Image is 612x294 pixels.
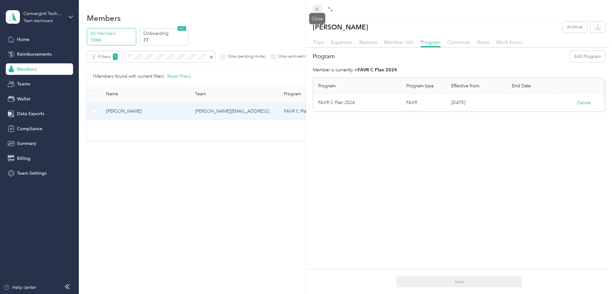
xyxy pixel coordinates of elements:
button: Edit Program [570,51,605,62]
button: Delete [577,99,591,106]
p: Member is currently in . [313,67,605,73]
span: Rates [477,39,489,45]
button: Archive [562,21,587,33]
th: Effective from [446,78,507,94]
th: Program type [401,78,446,94]
h2: Program [313,52,335,61]
span: Member info [384,39,414,45]
span: Expenses [331,39,352,45]
span: Work hours [496,39,523,45]
p: [PERSON_NAME] [313,21,368,33]
div: Close [309,13,325,24]
td: FAVR C Plan 2024 [313,94,401,112]
span: Reports [359,39,377,45]
td: FAVR [401,94,446,112]
span: Program [421,39,441,45]
th: Program [313,78,401,94]
th: End Date [507,78,560,94]
iframe: Everlance-gr Chat Button Frame [576,258,612,294]
span: Commute [447,39,470,45]
td: [DATE] [446,94,507,112]
strong: FAVR C Plan 2024 [358,67,397,73]
span: Trips [313,39,324,45]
